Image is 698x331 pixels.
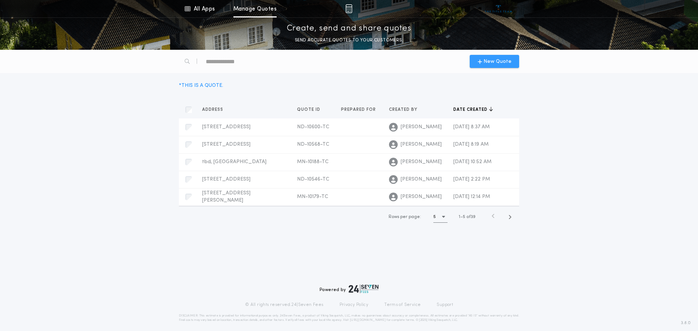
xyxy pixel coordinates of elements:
a: Terms of Service [384,302,421,308]
div: Powered by [320,284,378,293]
span: [PERSON_NAME] [401,176,442,183]
button: New Quote [470,55,519,68]
button: 5 [433,211,448,223]
span: Quote ID [297,107,322,113]
span: Date created [453,107,489,113]
span: [DATE] 8:19 AM [453,142,489,147]
span: Created by [389,107,419,113]
button: Created by [389,106,423,113]
span: ND-10600-TC [297,124,329,130]
span: Address [202,107,225,113]
p: DISCLAIMER: This estimate is provided for informational purposes only. 24|Seven Fees, a product o... [179,314,519,322]
span: 3.8.0 [681,320,691,326]
p: SEND ACCURATE QUOTES TO YOUR CUSTOMERS. [295,37,403,44]
span: tbd, [GEOGRAPHIC_DATA] [202,159,266,165]
span: [PERSON_NAME] [401,158,442,166]
span: 1 [459,215,460,219]
span: ND-10546-TC [297,177,329,182]
img: img [345,4,352,13]
a: Privacy Policy [340,302,369,308]
img: logo [349,284,378,293]
span: New Quote [484,58,512,65]
button: Date created [453,106,493,113]
span: MN-10188-TC [297,159,329,165]
span: Prepared for [341,107,377,113]
p: Create, send and share quotes [287,23,412,35]
span: [DATE] 10:52 AM [453,159,492,165]
span: ND-10568-TC [297,142,329,147]
span: [STREET_ADDRESS][PERSON_NAME] [202,190,250,203]
span: [PERSON_NAME] [401,124,442,131]
h1: 5 [433,213,436,221]
span: [PERSON_NAME] [401,141,442,148]
span: 5 [463,215,465,219]
span: [DATE] 2:22 PM [453,177,490,182]
span: Rows per page: [389,215,421,219]
span: of 39 [466,214,476,220]
span: MN-10179-TC [297,194,328,199]
button: Quote ID [297,106,326,113]
span: [DATE] 8:37 AM [453,124,490,130]
span: [DATE] 12:14 PM [453,194,490,199]
p: © All rights reserved. 24|Seven Fees [245,302,324,308]
img: vs-icon [485,5,512,12]
a: Support [437,302,453,308]
span: [STREET_ADDRESS] [202,124,250,130]
button: Address [202,106,229,113]
span: [STREET_ADDRESS] [202,142,250,147]
span: [STREET_ADDRESS] [202,177,250,182]
div: * THIS IS A QUOTE. [179,82,223,89]
span: [PERSON_NAME] [401,193,442,201]
a: [URL][DOMAIN_NAME] [350,319,386,322]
